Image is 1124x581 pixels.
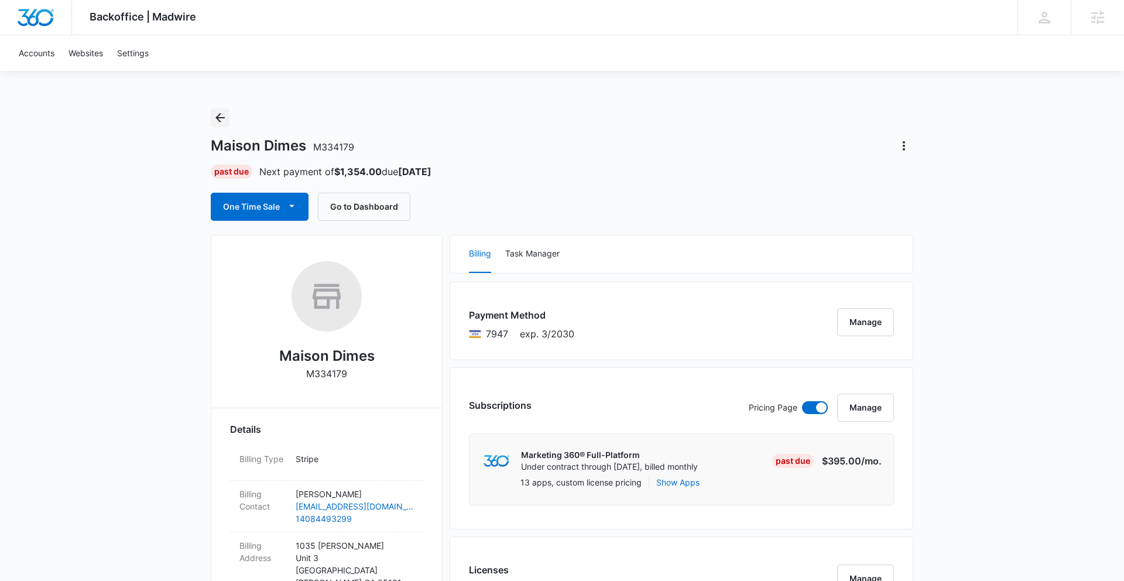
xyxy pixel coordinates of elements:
[520,476,642,488] p: 13 apps, custom license pricing
[772,454,814,468] div: Past Due
[296,453,414,465] p: Stripe
[296,512,414,525] a: 14084493299
[521,449,698,461] p: Marketing 360® Full-Platform
[211,137,354,155] h1: Maison Dimes
[656,476,700,488] button: Show Apps
[33,19,57,28] div: v 4.0.25
[110,35,156,71] a: Settings
[296,488,414,500] p: [PERSON_NAME]
[239,453,286,465] dt: Billing Type
[306,367,347,381] p: M334179
[129,69,197,77] div: Keywords by Traffic
[318,193,410,221] button: Go to Dashboard
[230,422,261,436] span: Details
[486,327,508,341] span: Visa ending with
[484,455,509,467] img: marketing360Logo
[469,398,532,412] h3: Subscriptions
[837,394,894,422] button: Manage
[469,563,550,577] h3: Licenses
[279,346,375,367] h2: Maison Dimes
[259,165,431,179] p: Next payment of due
[239,539,286,564] dt: Billing Address
[116,68,126,77] img: tab_keywords_by_traffic_grey.svg
[61,35,110,71] a: Websites
[895,136,913,155] button: Actions
[211,108,229,127] button: Back
[12,35,61,71] a: Accounts
[334,166,382,177] strong: $1,354.00
[44,69,105,77] div: Domain Overview
[822,454,882,468] p: $395.00
[520,327,574,341] span: exp. 3/2030
[313,141,354,153] span: M334179
[211,193,309,221] button: One Time Sale
[19,19,28,28] img: logo_orange.svg
[505,235,560,273] button: Task Manager
[230,481,423,532] div: Billing Contact[PERSON_NAME][EMAIL_ADDRESS][DOMAIN_NAME]14084493299
[837,308,894,336] button: Manage
[861,455,882,467] span: /mo.
[296,500,414,512] a: [EMAIL_ADDRESS][DOMAIN_NAME]
[398,166,431,177] strong: [DATE]
[90,11,196,23] span: Backoffice | Madwire
[239,488,286,512] dt: Billing Contact
[30,30,129,40] div: Domain: [DOMAIN_NAME]
[521,461,698,473] p: Under contract through [DATE], billed monthly
[230,446,423,481] div: Billing TypeStripe
[469,235,491,273] button: Billing
[749,401,797,414] p: Pricing Page
[19,30,28,40] img: website_grey.svg
[211,165,252,179] div: Past Due
[32,68,41,77] img: tab_domain_overview_orange.svg
[469,308,574,322] h3: Payment Method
